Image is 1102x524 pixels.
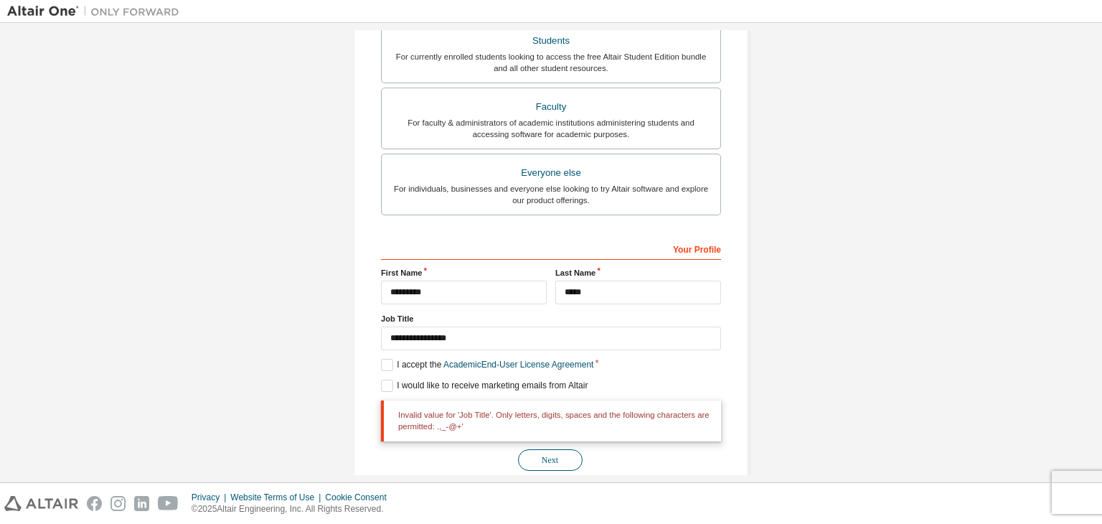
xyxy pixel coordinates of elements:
div: Students [390,31,712,51]
img: altair_logo.svg [4,496,78,511]
a: Academic End-User License Agreement [443,360,593,370]
div: Faculty [390,97,712,117]
div: For individuals, businesses and everyone else looking to try Altair software and explore our prod... [390,183,712,206]
div: Invalid value for 'Job Title'. Only letters, digits, spaces and the following characters are perm... [381,401,721,441]
div: Website Terms of Use [230,492,325,503]
label: First Name [381,267,547,279]
div: Privacy [192,492,230,503]
div: For faculty & administrators of academic institutions administering students and accessing softwa... [390,117,712,140]
button: Next [518,449,583,471]
img: facebook.svg [87,496,102,511]
img: Altair One [7,4,187,19]
img: linkedin.svg [134,496,149,511]
div: Everyone else [390,163,712,183]
img: youtube.svg [158,496,179,511]
div: Cookie Consent [325,492,395,503]
div: Your Profile [381,237,721,260]
label: Job Title [381,313,721,324]
img: instagram.svg [110,496,126,511]
label: Last Name [555,267,721,279]
label: I accept the [381,359,593,371]
p: © 2025 Altair Engineering, Inc. All Rights Reserved. [192,503,395,515]
label: I would like to receive marketing emails from Altair [381,380,588,392]
div: For currently enrolled students looking to access the free Altair Student Edition bundle and all ... [390,51,712,74]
